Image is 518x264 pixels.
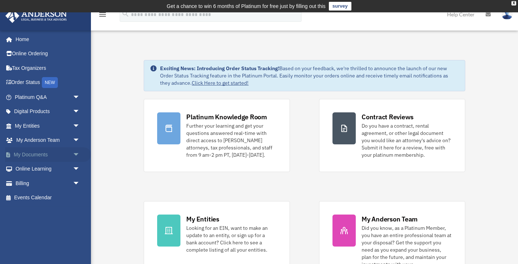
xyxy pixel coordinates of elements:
strong: Exciting News: Introducing Order Status Tracking! [160,65,279,72]
span: arrow_drop_down [73,90,87,105]
span: arrow_drop_down [73,133,87,148]
span: arrow_drop_down [73,104,87,119]
a: My Documentsarrow_drop_down [5,147,91,162]
a: Online Learningarrow_drop_down [5,162,91,176]
a: Online Ordering [5,47,91,61]
div: My Anderson Team [362,215,418,224]
a: Platinum Knowledge Room Further your learning and get your questions answered real-time with dire... [144,99,290,172]
i: menu [98,10,107,19]
div: Based on your feedback, we're thrilled to announce the launch of our new Order Status Tracking fe... [160,65,459,87]
div: My Entities [186,215,219,224]
a: Click Here to get started! [192,80,248,86]
span: arrow_drop_down [73,162,87,177]
div: Do you have a contract, rental agreement, or other legal document you would like an attorney's ad... [362,122,452,159]
div: Platinum Knowledge Room [186,112,267,121]
div: Looking for an EIN, want to make an update to an entity, or sign up for a bank account? Click her... [186,224,276,253]
a: Events Calendar [5,191,91,205]
a: Contract Reviews Do you have a contract, rental agreement, or other legal document you would like... [319,99,465,172]
div: NEW [42,77,58,88]
a: menu [98,13,107,19]
div: Further your learning and get your questions answered real-time with direct access to [PERSON_NAM... [186,122,276,159]
img: Anderson Advisors Platinum Portal [3,9,69,23]
span: arrow_drop_down [73,176,87,191]
span: arrow_drop_down [73,147,87,162]
div: close [511,1,516,5]
a: survey [329,2,351,11]
a: Order StatusNEW [5,75,91,90]
a: Platinum Q&Aarrow_drop_down [5,90,91,104]
a: My Anderson Teamarrow_drop_down [5,133,91,148]
div: Contract Reviews [362,112,414,121]
span: arrow_drop_down [73,119,87,133]
a: Billingarrow_drop_down [5,176,91,191]
a: Home [5,32,87,47]
a: Digital Productsarrow_drop_down [5,104,91,119]
a: My Entitiesarrow_drop_down [5,119,91,133]
a: Tax Organizers [5,61,91,75]
i: search [121,10,129,18]
img: User Pic [502,9,513,20]
div: Get a chance to win 6 months of Platinum for free just by filling out this [167,2,326,11]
